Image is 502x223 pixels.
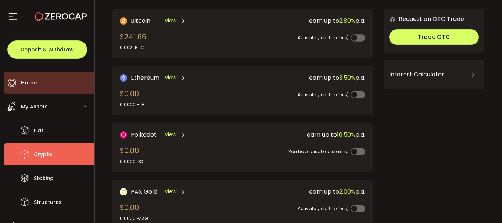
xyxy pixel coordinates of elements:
[389,16,396,22] img: 6nGpN7MZ9FLuBP83NiajKbTRY4UzlzQtBKtCrLLspmCkSvCZHBKvY3NxgQaT5JnOQREvtQ257bXeeSTueZfAPizblJ+Fe8JwA...
[21,101,48,112] span: My Assets
[339,17,355,25] span: 2.80%
[339,73,355,82] span: 3.50%
[120,202,148,222] div: $0.00
[131,16,150,25] span: Bitcoin
[120,188,127,195] img: PAX Gold
[34,197,62,208] span: Structures
[245,130,365,139] div: earn up to p.a.
[131,130,157,139] span: Polkadot
[337,130,355,139] span: 10.50%
[120,88,144,108] div: $0.00
[120,158,146,165] div: 0.0000 DOT
[339,187,355,196] span: 2.00%
[120,44,146,51] div: 0.0021 BTC
[131,187,157,196] span: PAX Gold
[34,149,53,160] span: Crypto
[120,74,127,82] img: Ethereum
[120,31,146,51] div: $241.66
[34,173,54,184] span: Staking
[120,145,146,165] div: $0.00
[465,188,502,223] iframe: Chat Widget
[21,47,74,52] span: Deposit & Withdraw
[165,17,176,25] span: View
[389,66,479,83] div: Interest Calculator
[245,73,365,82] div: earn up to p.a.
[384,14,464,24] div: Request an OTC Trade
[288,148,349,155] span: You have disabled staking
[165,188,176,195] span: View
[298,35,349,41] span: Activate yield (no fees)
[389,29,479,45] button: Trade OTC
[34,125,43,136] span: Fiat
[7,40,87,59] button: Deposit & Withdraw
[21,78,37,88] span: Home
[165,74,176,82] span: View
[298,91,349,98] span: Activate yield (no fees)
[131,73,159,82] span: Ethereum
[120,131,127,139] img: DOT
[245,16,365,25] div: earn up to p.a.
[418,33,450,41] span: Trade OTC
[120,101,144,108] div: 0.0000 ETH
[165,131,176,139] span: View
[298,205,349,212] span: Activate yield (no fees)
[245,187,365,196] div: earn up to p.a.
[120,17,127,25] img: Bitcoin
[120,215,148,222] div: 0.0000 PAXG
